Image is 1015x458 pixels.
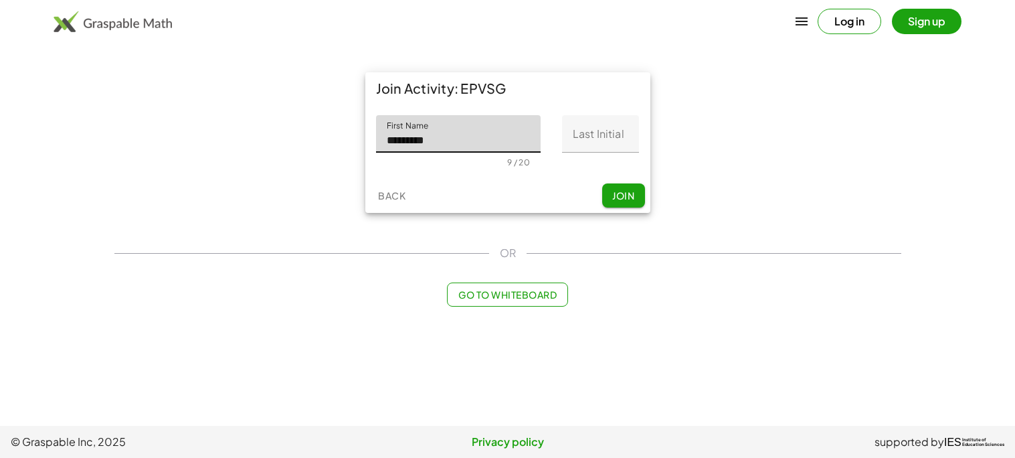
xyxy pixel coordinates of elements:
[378,189,405,202] span: Back
[365,72,650,104] div: Join Activity: EPVSG
[944,436,961,449] span: IES
[507,157,530,167] div: 9 / 20
[342,434,673,450] a: Privacy policy
[371,183,413,208] button: Back
[447,283,568,307] button: Go to Whiteboard
[458,289,557,301] span: Go to Whiteboard
[11,434,342,450] span: © Graspable Inc, 2025
[612,189,634,202] span: Join
[818,9,881,34] button: Log in
[962,438,1004,447] span: Institute of Education Sciences
[892,9,961,34] button: Sign up
[944,434,1004,450] a: IESInstitute ofEducation Sciences
[500,245,516,261] span: OR
[874,434,944,450] span: supported by
[602,183,645,208] button: Join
